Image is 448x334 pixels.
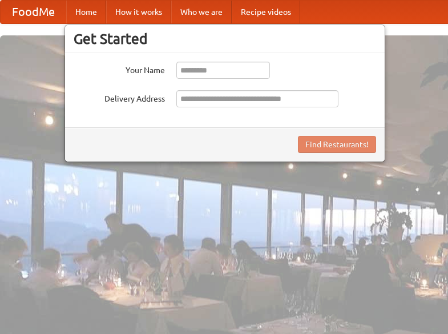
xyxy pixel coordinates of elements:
[74,90,165,104] label: Delivery Address
[232,1,300,23] a: Recipe videos
[298,136,376,153] button: Find Restaurants!
[1,1,66,23] a: FoodMe
[66,1,106,23] a: Home
[171,1,232,23] a: Who we are
[74,62,165,76] label: Your Name
[74,30,376,47] h3: Get Started
[106,1,171,23] a: How it works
